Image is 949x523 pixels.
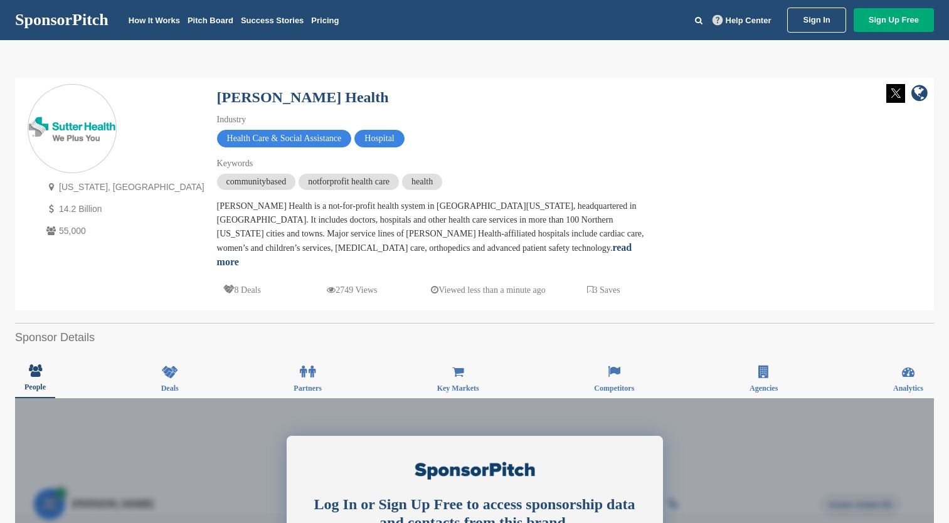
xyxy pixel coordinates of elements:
[217,113,656,127] div: Industry
[43,223,204,239] p: 55,000
[594,384,634,392] span: Competitors
[15,329,934,346] h2: Sponsor Details
[217,89,389,105] a: [PERSON_NAME] Health
[129,16,180,25] a: How It Works
[893,384,923,392] span: Analytics
[217,157,656,171] div: Keywords
[217,130,352,147] span: Health Care & Social Assistance
[28,113,116,146] img: Sponsorpitch & Sutter Health
[854,8,934,32] a: Sign Up Free
[911,84,928,105] a: company link
[710,13,774,28] a: Help Center
[217,199,656,270] div: [PERSON_NAME] Health is a not-for-profit health system in [GEOGRAPHIC_DATA][US_STATE], headquarte...
[223,282,261,298] p: 8 Deals
[431,282,546,298] p: Viewed less than a minute ago
[217,174,296,190] span: communitybased
[587,282,620,298] p: 3 Saves
[354,130,404,147] span: Hospital
[188,16,233,25] a: Pitch Board
[299,174,399,190] span: notforprofit health care
[402,174,442,190] span: health
[787,8,846,33] a: Sign In
[311,16,339,25] a: Pricing
[24,383,46,391] span: People
[327,282,377,298] p: 2749 Views
[437,384,479,392] span: Key Markets
[750,384,778,392] span: Agencies
[294,384,322,392] span: Partners
[43,201,204,217] p: 14.2 Billion
[886,84,905,103] img: Twitter white
[241,16,304,25] a: Success Stories
[161,384,179,392] span: Deals
[15,12,109,28] a: SponsorPitch
[43,179,204,195] p: [US_STATE], [GEOGRAPHIC_DATA]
